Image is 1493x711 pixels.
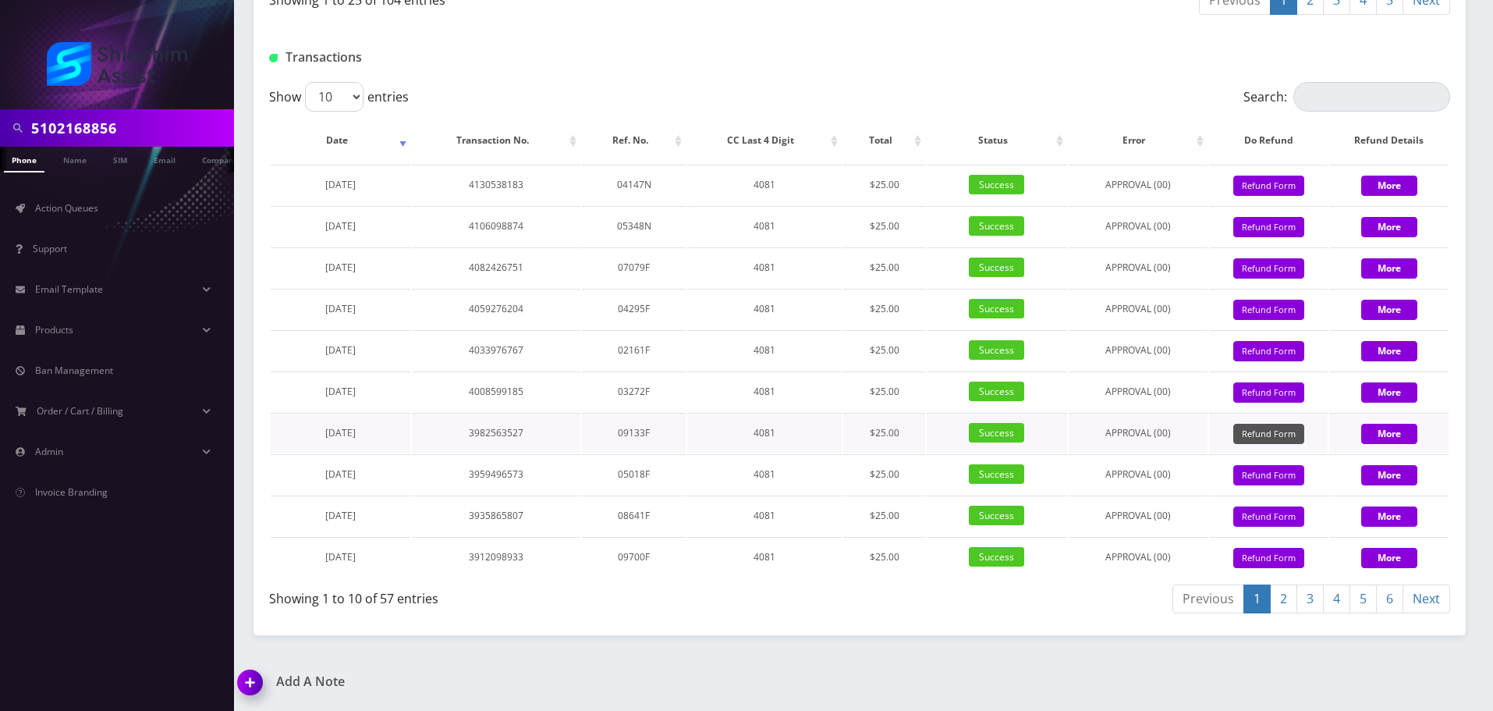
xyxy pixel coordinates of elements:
[1069,454,1208,494] td: APPROVAL (00)
[687,247,842,287] td: 4081
[927,118,1066,163] th: Status: activate to sort column ascending
[582,454,686,494] td: 05018F
[146,147,183,171] a: Email
[1069,165,1208,204] td: APPROVAL (00)
[969,299,1024,318] span: Success
[969,547,1024,567] span: Success
[1243,585,1271,613] a: 1
[969,382,1024,401] span: Success
[1361,382,1417,403] button: More
[1069,289,1208,329] td: APPROVAL (00)
[37,404,123,418] span: Order / Cart / Billing
[325,467,356,481] span: [DATE]
[969,258,1024,277] span: Success
[582,496,686,535] td: 08641F
[412,165,580,204] td: 4130538183
[1376,585,1403,613] a: 6
[55,147,94,171] a: Name
[969,506,1024,525] span: Success
[582,371,686,411] td: 03272F
[412,413,580,453] td: 3982563527
[969,464,1024,484] span: Success
[582,413,686,453] td: 09133F
[582,118,686,163] th: Ref. No.: activate to sort column ascending
[1233,507,1304,528] button: Refund Form
[1069,371,1208,411] td: APPROVAL (00)
[412,537,580,577] td: 3912098933
[1243,82,1450,112] label: Search:
[1361,548,1417,568] button: More
[35,364,113,377] span: Ban Management
[1361,465,1417,485] button: More
[687,330,842,370] td: 4081
[35,485,108,499] span: Invoice Branding
[325,261,356,274] span: [DATE]
[969,340,1024,360] span: Success
[325,385,356,398] span: [DATE]
[1361,424,1417,444] button: More
[1233,424,1304,445] button: Refund Form
[412,206,580,246] td: 4106098874
[1233,300,1304,321] button: Refund Form
[269,82,409,112] label: Show entries
[969,216,1024,236] span: Success
[687,537,842,577] td: 4081
[269,583,848,608] div: Showing 1 to 10 of 57 entries
[105,147,135,171] a: SIM
[1361,341,1417,361] button: More
[1329,118,1449,163] th: Refund Details
[843,537,925,577] td: $25.00
[238,674,848,689] a: Add A Note
[412,247,580,287] td: 4082426751
[325,178,356,191] span: [DATE]
[35,201,98,215] span: Action Queues
[35,445,63,458] span: Admin
[687,165,842,204] td: 4081
[1069,247,1208,287] td: APPROVAL (00)
[1209,118,1328,163] th: Do Refund
[412,118,580,163] th: Transaction No.: activate to sort column ascending
[1361,176,1417,196] button: More
[1233,382,1304,403] button: Refund Form
[412,330,580,370] td: 4033976767
[843,413,925,453] td: $25.00
[687,118,842,163] th: CC Last 4 Digit: activate to sort column ascending
[687,496,842,535] td: 4081
[35,323,73,336] span: Products
[843,206,925,246] td: $25.00
[843,371,925,411] td: $25.00
[33,242,67,255] span: Support
[1361,258,1417,279] button: More
[412,496,580,535] td: 3935865807
[305,82,363,112] select: Showentries
[843,330,925,370] td: $25.00
[4,147,44,172] a: Phone
[325,426,356,439] span: [DATE]
[1069,206,1208,246] td: APPROVAL (00)
[325,509,356,522] span: [DATE]
[325,219,356,233] span: [DATE]
[325,550,356,563] span: [DATE]
[47,42,187,86] img: Shluchim Assist
[843,118,925,163] th: Total: activate to sort column ascending
[271,118,410,163] th: Date: activate to sort column ascending
[1172,585,1244,613] a: Previous
[1323,585,1350,613] a: 4
[1233,176,1304,197] button: Refund Form
[1361,217,1417,237] button: More
[1361,507,1417,527] button: More
[412,371,580,411] td: 4008599185
[31,113,230,143] input: Search in Company
[1069,118,1208,163] th: Error: activate to sort column ascending
[325,302,356,315] span: [DATE]
[582,537,686,577] td: 09700F
[1403,585,1450,613] a: Next
[843,289,925,329] td: $25.00
[582,330,686,370] td: 02161F
[843,165,925,204] td: $25.00
[412,454,580,494] td: 3959496573
[687,371,842,411] td: 4081
[843,247,925,287] td: $25.00
[582,165,686,204] td: 04147N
